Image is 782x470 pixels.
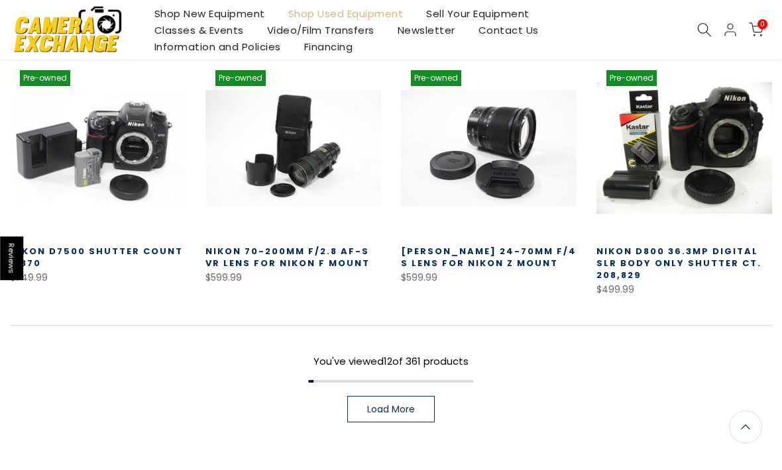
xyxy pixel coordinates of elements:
a: Information and Policies [142,38,292,55]
a: Classes & Events [142,22,255,38]
span: 0 [757,19,767,29]
a: Nikon D800 36.3mp Digital SLR Body Only Shutter Ct. 208,829 [596,245,761,281]
span: Load More [367,404,415,414]
a: Financing [292,38,364,55]
a: Load More [347,396,435,422]
a: Shop New Equipment [142,5,276,22]
a: [PERSON_NAME] 24-70mm f/4 S Lens for Nikon Z Mount [401,245,577,269]
div: $499.99 [596,281,772,298]
div: $749.99 [10,269,186,286]
a: 0 [749,23,763,37]
div: $599.99 [205,269,381,286]
span: 12 [384,354,392,368]
a: Shop Used Equipment [276,5,415,22]
div: $599.99 [401,269,577,286]
a: Video/Film Transfers [255,22,386,38]
span: You've viewed of 361 products [313,354,469,368]
a: Contact Us [467,22,550,38]
a: Nikon D7500 Shutter Count 7,870 [10,245,183,269]
a: Newsletter [386,22,467,38]
a: Sell Your Equipment [415,5,541,22]
a: Back to the top [729,410,762,444]
a: Nikon 70-200mm f/2.8 AF-S VR Lens for Nikon F Mount [205,245,370,269]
